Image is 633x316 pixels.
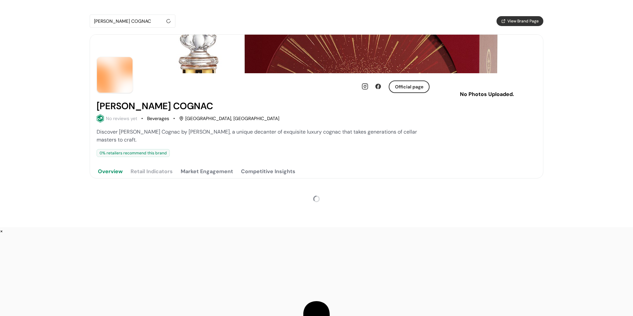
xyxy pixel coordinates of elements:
[507,18,539,24] span: View Brand Page
[147,115,169,122] div: Beverages
[94,17,165,25] div: [PERSON_NAME] COGNAC
[129,165,174,178] button: Retail Indicators
[179,115,279,122] div: [GEOGRAPHIC_DATA], [GEOGRAPHIC_DATA]
[97,101,213,111] h2: LOUIS XIII COGNAC
[97,57,133,93] img: Brand Photo
[497,16,543,26] button: View Brand Page
[106,115,137,122] div: No reviews yet
[448,90,526,98] p: No Photos Uploaded.
[97,128,417,143] span: Discover [PERSON_NAME] Cognac by [PERSON_NAME], a unique decanter of exquisite luxury cognac that...
[179,165,234,178] button: Market Engagement
[97,149,170,157] div: 0 % retailers recommend this brand
[389,80,430,93] button: Official page
[97,165,124,178] button: Overview
[90,35,543,73] img: Brand cover image
[240,165,297,178] button: Competitive Insights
